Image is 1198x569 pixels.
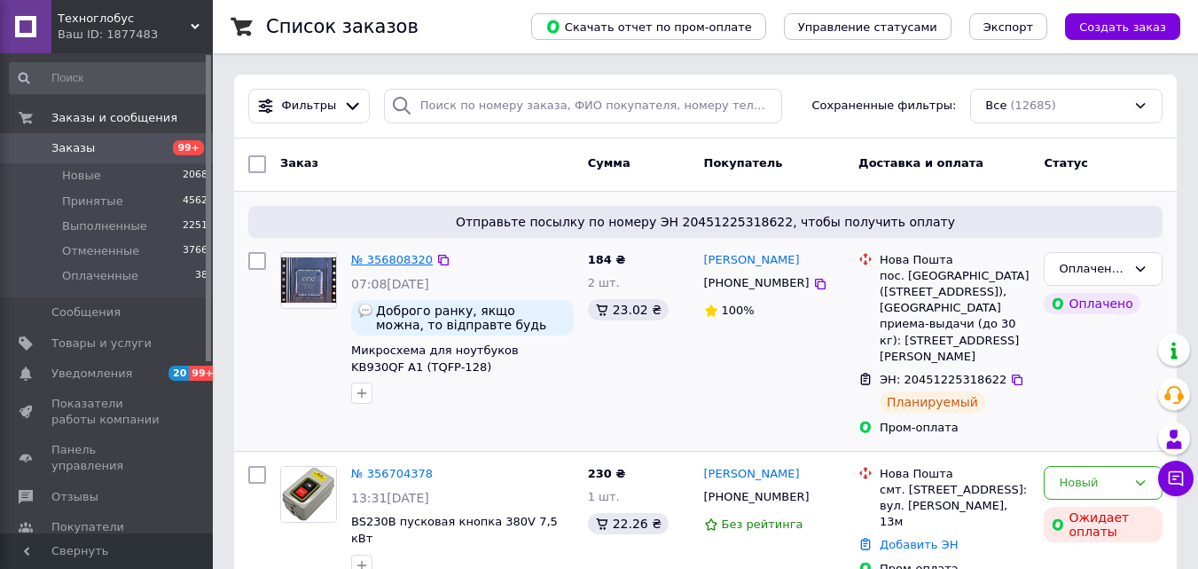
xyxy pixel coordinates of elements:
[351,344,519,374] a: Микросхема для ноутбуков KB930QF A1 (TQFP-128)
[58,27,213,43] div: Ваш ID: 1877483
[784,13,951,40] button: Управление статусами
[880,268,1030,365] div: пос. [GEOGRAPHIC_DATA] ([STREET_ADDRESS]), [GEOGRAPHIC_DATA] приема-выдачи (до 30 кг): [STREET_AD...
[281,467,336,521] img: Фото товару
[983,20,1033,34] span: Экспорт
[880,420,1030,436] div: Пром-оплата
[62,268,138,284] span: Оплаченные
[58,11,191,27] span: Техноглобус
[1010,99,1056,112] span: (12685)
[189,366,218,381] span: 99+
[351,467,433,480] a: № 356704378
[62,218,147,234] span: Выполненные
[280,156,318,170] span: Заказ
[351,515,558,545] a: BS230B пусковая кнопка 380V 7,5 кВт
[588,490,620,503] span: 1 шт.
[280,466,337,523] a: Фото товару
[1059,474,1126,493] div: Новый
[588,253,626,266] span: 184 ₴
[62,243,139,259] span: Отмененные
[168,366,189,381] span: 20
[62,168,101,184] span: Новые
[351,253,433,266] a: № 356808320
[51,366,132,382] span: Уведомления
[588,467,626,480] span: 230 ₴
[545,19,752,35] span: Скачать отчет по пром-оплате
[1158,461,1194,496] button: Чат с покупателем
[183,168,207,184] span: 2068
[704,276,810,289] span: [PHONE_NUMBER]
[704,252,800,269] a: [PERSON_NAME]
[969,13,1047,40] button: Экспорт
[255,213,1155,231] span: Отправьте посылку по номеру ЭН 20451225318622, чтобы получить оплату
[880,466,1030,482] div: Нова Пошта
[812,98,957,115] span: Сохраненные фильтры:
[531,13,766,40] button: Скачать отчет по пром-оплате
[588,513,669,534] div: 22.26 ₴
[173,140,204,155] span: 99+
[195,268,207,284] span: 38
[51,140,95,156] span: Заказы
[266,16,419,37] h1: Список заказов
[358,304,372,318] img: :speech_balloon:
[282,98,337,115] span: Фильтры
[858,156,983,170] span: Доставка и оплата
[1079,20,1166,34] span: Создать заказ
[588,276,620,289] span: 2 шт.
[880,482,1030,531] div: смт. [STREET_ADDRESS]: вул. [PERSON_NAME], 13м
[51,304,121,320] span: Сообщения
[51,110,177,126] span: Заказы и сообщения
[281,257,336,302] img: Фото товару
[880,252,1030,268] div: Нова Пошта
[722,518,803,531] span: Без рейтинга
[351,491,429,505] span: 13:31[DATE]
[880,373,1006,386] span: ЭН: 20451225318622
[880,538,958,551] a: Добавить ЭН
[351,277,429,291] span: 07:08[DATE]
[1044,507,1163,542] div: Ожидает оплаты
[588,156,630,170] span: Сумма
[376,304,567,332] span: Доброго ранку, якщо можна, то відправте будь ласка як документ
[1065,13,1180,40] button: Создать заказ
[51,489,98,505] span: Отзывы
[51,396,164,428] span: Показатели работы компании
[704,156,783,170] span: Покупатель
[1047,20,1180,33] a: Создать заказ
[51,336,152,352] span: Товары и услуги
[183,194,207,209] span: 4562
[183,243,207,259] span: 3766
[9,62,209,94] input: Поиск
[985,98,1006,115] span: Все
[62,194,123,209] span: Принятые
[51,442,164,474] span: Панель управления
[1044,293,1139,314] div: Оплачено
[704,490,810,503] span: [PHONE_NUMBER]
[280,252,337,309] a: Фото товару
[588,299,669,320] div: 23.02 ₴
[880,391,985,413] div: Планируемый
[384,89,782,123] input: Поиск по номеру заказа, ФИО покупателя, номеру телефона, Email, номеру накладной
[1059,260,1126,279] div: Оплаченный
[722,304,755,317] span: 100%
[183,218,207,234] span: 2251
[798,20,937,34] span: Управление статусами
[1044,156,1088,170] span: Статус
[51,519,124,535] span: Покупатели
[704,466,800,483] a: [PERSON_NAME]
